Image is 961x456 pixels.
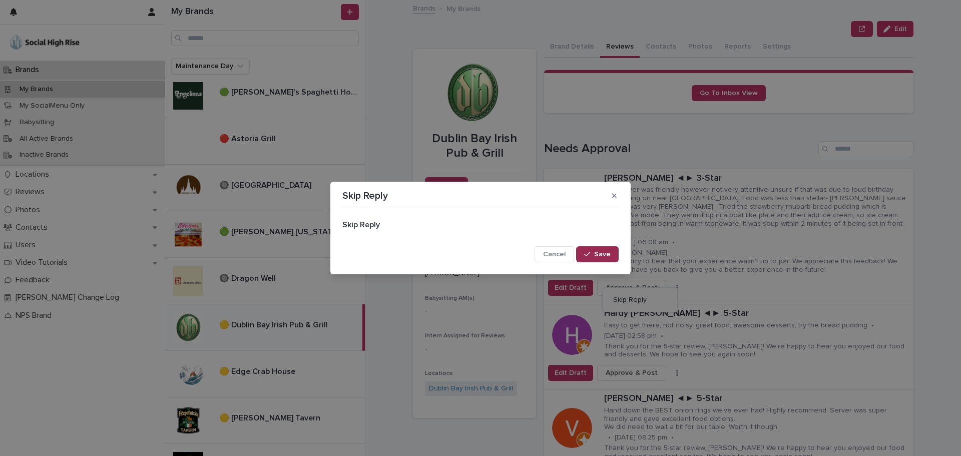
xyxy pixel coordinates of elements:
[342,220,619,230] h2: Skip Reply
[543,251,566,258] span: Cancel
[576,246,619,262] button: Save
[342,190,388,202] p: Skip Reply
[594,251,611,258] span: Save
[535,246,574,262] button: Cancel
